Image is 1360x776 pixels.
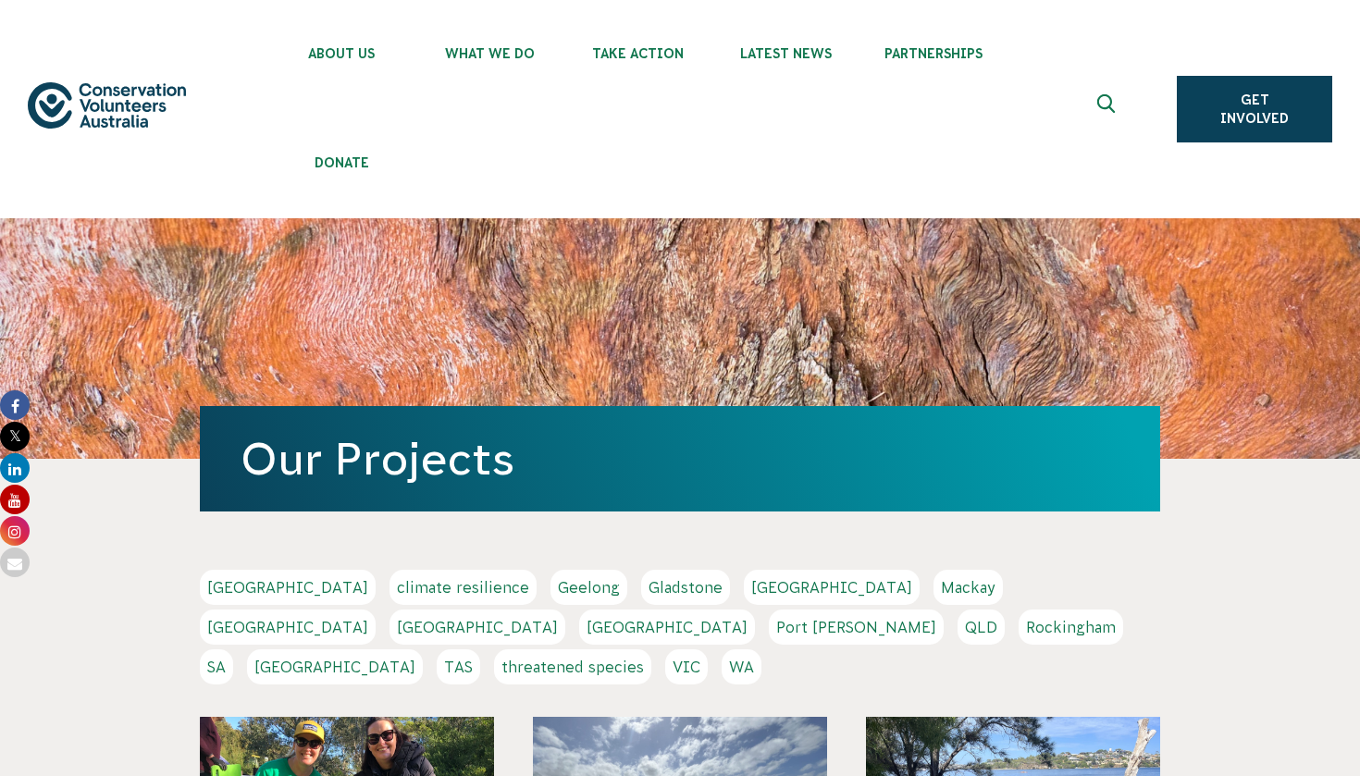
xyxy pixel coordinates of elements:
[1097,94,1120,124] span: Expand search box
[665,649,708,684] a: VIC
[241,434,514,484] a: Our Projects
[267,155,415,170] span: Donate
[200,649,233,684] a: SA
[744,570,920,605] a: [GEOGRAPHIC_DATA]
[1019,610,1123,645] a: Rockingham
[1177,76,1332,142] a: Get Involved
[389,610,565,645] a: [GEOGRAPHIC_DATA]
[247,649,423,684] a: [GEOGRAPHIC_DATA]
[437,649,480,684] a: TAS
[550,570,627,605] a: Geelong
[494,649,651,684] a: threatened species
[1086,87,1131,131] button: Expand search box Close search box
[267,46,415,61] span: About Us
[769,610,944,645] a: Port [PERSON_NAME]
[641,570,730,605] a: Gladstone
[859,46,1008,61] span: Partnerships
[389,570,537,605] a: climate resilience
[711,46,859,61] span: Latest News
[200,570,376,605] a: [GEOGRAPHIC_DATA]
[722,649,761,684] a: WA
[563,46,711,61] span: Take Action
[28,82,186,129] img: logo.svg
[579,610,755,645] a: [GEOGRAPHIC_DATA]
[200,610,376,645] a: [GEOGRAPHIC_DATA]
[958,610,1005,645] a: QLD
[933,570,1003,605] a: Mackay
[415,46,563,61] span: What We Do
